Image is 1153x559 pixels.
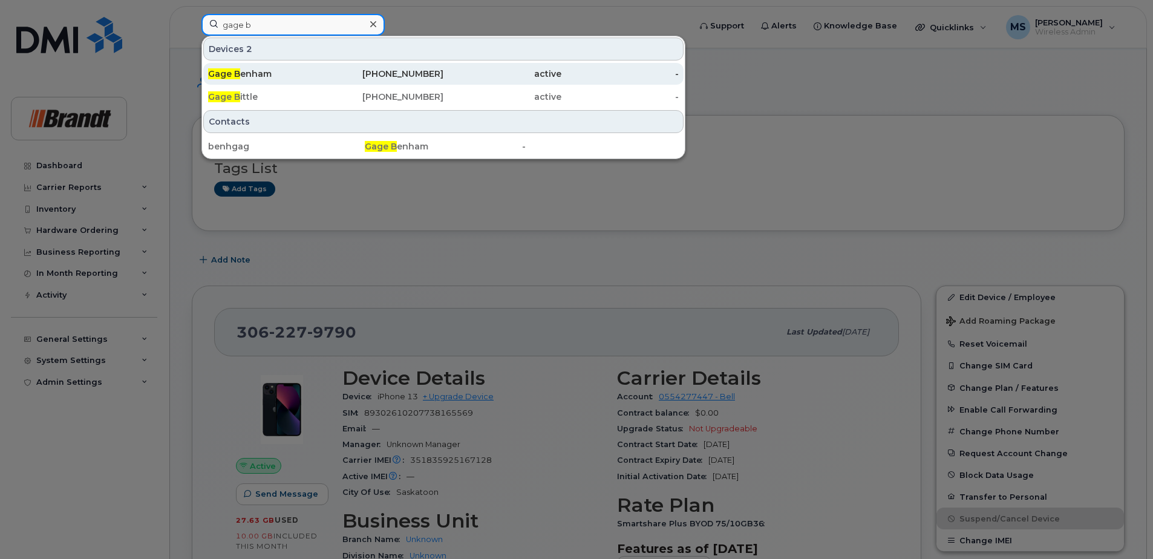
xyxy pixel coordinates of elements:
[203,38,684,60] div: Devices
[203,110,684,133] div: Contacts
[208,91,240,102] span: Gage B
[561,68,679,80] div: -
[208,68,240,79] span: Gage B
[326,91,444,103] div: [PHONE_NUMBER]
[203,86,684,108] a: Gage Bittle[PHONE_NUMBER]active-
[208,91,326,103] div: ittle
[326,68,444,80] div: [PHONE_NUMBER]
[443,91,561,103] div: active
[522,140,679,152] div: -
[365,141,397,152] span: Gage B
[208,140,365,152] div: benhgag
[203,136,684,157] a: benhgagGage Benham-
[246,43,252,55] span: 2
[201,14,385,36] input: Find something...
[561,91,679,103] div: -
[365,140,521,152] div: enham
[208,68,326,80] div: enham
[203,63,684,85] a: Gage Benham[PHONE_NUMBER]active-
[443,68,561,80] div: active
